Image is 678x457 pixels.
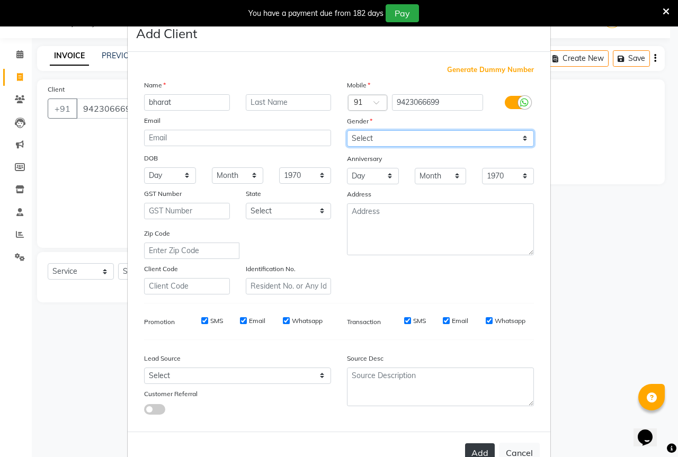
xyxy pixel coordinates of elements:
label: Mobile [347,80,370,90]
button: Pay [386,4,419,22]
label: Whatsapp [292,316,323,326]
h4: Add Client [136,24,197,43]
label: Name [144,80,166,90]
label: Transaction [347,317,381,327]
input: Client Code [144,278,230,294]
label: Identification No. [246,264,296,274]
span: Generate Dummy Number [447,65,534,75]
div: You have a payment due from 182 days [248,8,383,19]
label: Whatsapp [495,316,525,326]
label: Client Code [144,264,178,274]
label: Address [347,190,371,199]
label: DOB [144,154,158,163]
input: Email [144,130,331,146]
input: GST Number [144,203,230,219]
input: Resident No. or Any Id [246,278,332,294]
label: Source Desc [347,354,383,363]
label: SMS [210,316,223,326]
input: Mobile [392,94,484,111]
label: GST Number [144,189,182,199]
label: Email [452,316,468,326]
label: SMS [413,316,426,326]
label: Anniversary [347,154,382,164]
label: Email [144,116,160,126]
label: Gender [347,117,372,126]
label: Customer Referral [144,389,198,399]
label: Promotion [144,317,175,327]
label: State [246,189,261,199]
label: Email [249,316,265,326]
input: First Name [144,94,230,111]
iframe: chat widget [634,415,667,446]
input: Enter Zip Code [144,243,239,259]
input: Last Name [246,94,332,111]
label: Zip Code [144,229,170,238]
label: Lead Source [144,354,181,363]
